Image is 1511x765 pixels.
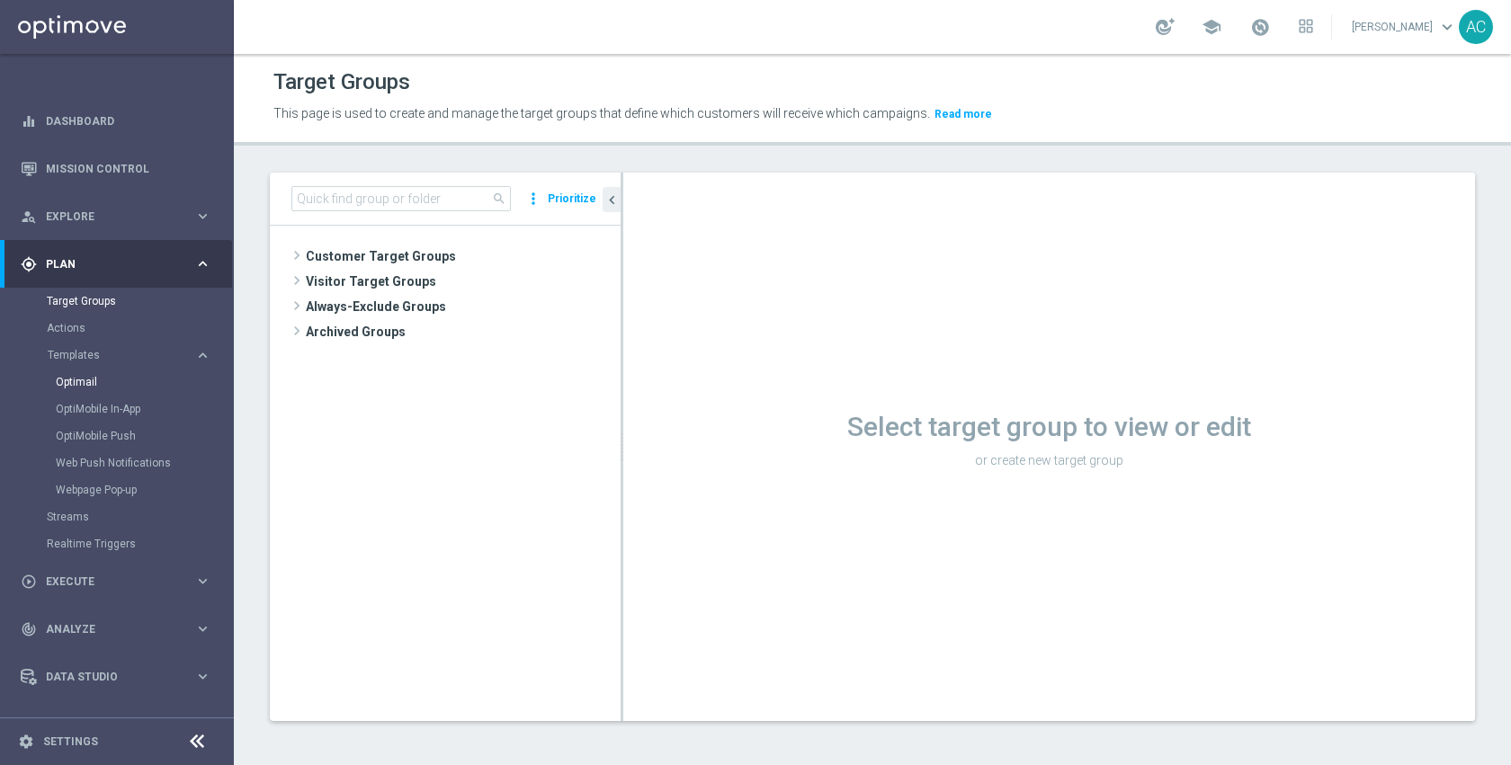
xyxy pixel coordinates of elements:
a: Webpage Pop-up [56,483,187,497]
span: Templates [48,350,176,360]
i: person_search [21,209,37,225]
span: keyboard_arrow_down [1437,17,1457,37]
div: Execute [21,574,194,590]
input: Quick find group or folder [291,186,511,211]
i: equalizer [21,113,37,129]
i: gps_fixed [21,256,37,272]
span: Analyze [46,624,194,635]
span: school [1202,17,1221,37]
div: Explore [21,209,194,225]
i: play_circle_outline [21,574,37,590]
a: Settings [43,736,98,747]
div: Dashboard [21,97,211,145]
span: Always-Exclude Groups [306,294,621,319]
a: Target Groups [47,294,187,308]
a: [PERSON_NAME]keyboard_arrow_down [1350,13,1459,40]
span: Explore [46,211,194,222]
i: chevron_left [604,191,621,209]
div: Optibot [21,700,211,748]
i: keyboard_arrow_right [194,573,211,590]
i: track_changes [21,621,37,637]
div: AC [1459,10,1493,44]
button: Read more [933,104,994,124]
h1: Select target group to view or edit [623,411,1475,443]
a: Optimail [56,375,187,389]
div: Web Push Notifications [56,449,232,476]
a: Actions [47,321,187,335]
a: Realtime Triggers [47,537,187,551]
button: track_changes Analyze keyboard_arrow_right [20,622,212,636]
span: search [492,191,506,206]
span: Archived Groups [306,319,621,344]
div: Streams [47,503,232,530]
div: Actions [47,315,232,342]
a: OptiMobile Push [56,429,187,443]
p: or create new target group [623,452,1475,468]
button: equalizer Dashboard [20,114,212,129]
span: Visitor Target Groups [306,269,621,294]
div: Webpage Pop-up [56,476,232,503]
button: Mission Control [20,162,212,176]
a: Web Push Notifications [56,456,187,470]
div: Templates [47,342,232,503]
span: Execute [46,576,194,587]
span: Customer Target Groups [306,244,621,269]
button: chevron_left [603,187,621,212]
a: Mission Control [46,145,211,192]
div: OptiMobile In-App [56,396,232,423]
i: lightbulb [21,716,37,733]
i: keyboard_arrow_right [194,620,211,637]
span: This page is used to create and manage the target groups that define which customers will receive... [273,106,930,120]
div: Analyze [21,621,194,637]
button: person_search Explore keyboard_arrow_right [20,209,212,224]
div: Mission Control [21,145,211,192]
span: Data Studio [46,672,194,682]
a: Streams [47,510,187,524]
button: gps_fixed Plan keyboard_arrow_right [20,257,212,271]
a: OptiMobile In-App [56,402,187,416]
div: Plan [21,256,194,272]
div: Optimail [56,369,232,396]
i: keyboard_arrow_right [194,208,211,225]
div: Realtime Triggers [47,530,232,557]
a: Dashboard [46,97,211,145]
i: more_vert [524,186,542,211]
button: play_circle_outline Execute keyboard_arrow_right [20,574,212,589]
button: Data Studio keyboard_arrow_right [20,670,212,684]
i: keyboard_arrow_right [194,668,211,685]
i: settings [18,734,34,750]
button: Prioritize [545,187,599,211]
div: Target Groups [47,288,232,315]
a: Optibot [46,700,188,748]
div: Data Studio [21,669,194,685]
div: OptiMobile Push [56,423,232,449]
h1: Target Groups [273,69,410,95]
button: Templates keyboard_arrow_right [47,348,212,362]
i: keyboard_arrow_right [194,347,211,364]
span: Plan [46,259,194,270]
i: keyboard_arrow_right [194,255,211,272]
div: Templates [48,350,194,360]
